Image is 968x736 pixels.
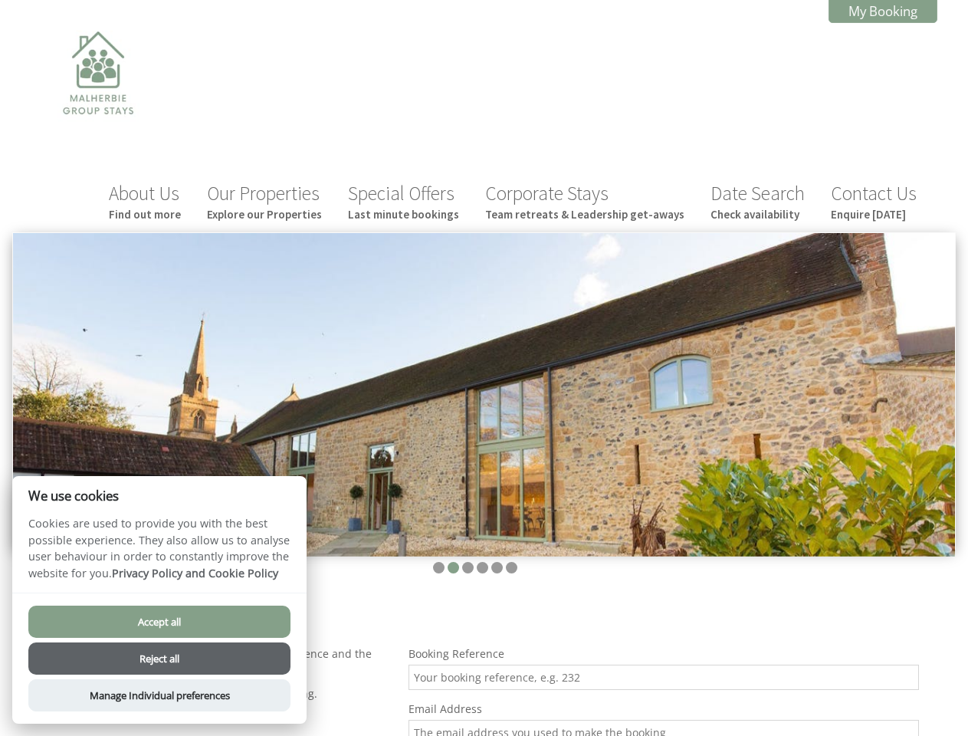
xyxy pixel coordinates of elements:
button: Manage Individual preferences [28,679,290,711]
img: Malherbie Group Stays [21,21,175,175]
input: Your booking reference, e.g. 232 [409,665,919,690]
a: Corporate StaysTeam retreats & Leadership get-aways [485,181,684,222]
h2: We use cookies [12,488,307,503]
a: Privacy Policy and Cookie Policy [112,566,278,580]
button: Accept all [28,606,290,638]
a: Our PropertiesExplore our Properties [207,181,322,222]
button: Reject all [28,642,290,675]
small: Find out more [109,207,181,222]
a: About UsFind out more [109,181,181,222]
label: Booking Reference [409,646,919,661]
small: Last minute bookings [348,207,459,222]
a: Date SearchCheck availability [710,181,805,222]
small: Explore our Properties [207,207,322,222]
h1: View Booking [31,603,919,632]
small: Team retreats & Leadership get-aways [485,207,684,222]
small: Check availability [710,207,805,222]
label: Email Address [409,701,919,716]
a: Contact UsEnquire [DATE] [831,181,917,222]
a: Special OffersLast minute bookings [348,181,459,222]
p: Cookies are used to provide you with the best possible experience. They also allow us to analyse ... [12,515,307,593]
small: Enquire [DATE] [831,207,917,222]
